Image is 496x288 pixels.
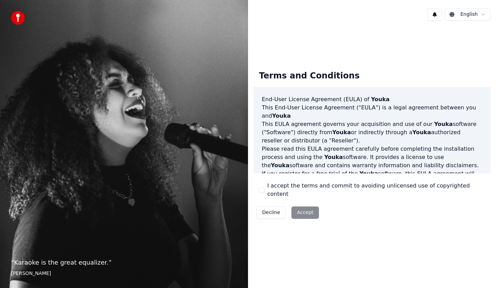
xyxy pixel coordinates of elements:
[11,258,237,267] p: “ Karaoke is the great equalizer. ”
[262,170,482,203] p: If you register for a free trial of the software, this EULA agreement will also govern that trial...
[11,11,25,25] img: youka
[412,129,431,136] span: Youka
[262,120,482,145] p: This EULA agreement governs your acquisition and use of our software ("Software") directly from o...
[262,95,482,104] h3: End-User License Agreement (EULA) of
[272,113,291,119] span: Youka
[360,170,378,177] span: Youka
[434,121,453,127] span: Youka
[332,129,351,136] span: Youka
[256,206,286,219] button: Decline
[11,270,237,277] footer: [PERSON_NAME]
[324,154,343,160] span: Youka
[267,182,485,198] label: I accept the terms and commit to avoiding unlicensed use of copyrighted content
[371,96,390,103] span: Youka
[254,65,365,87] div: Terms and Conditions
[271,162,289,169] span: Youka
[262,145,482,170] p: Please read this EULA agreement carefully before completing the installation process and using th...
[262,104,482,120] p: This End-User License Agreement ("EULA") is a legal agreement between you and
